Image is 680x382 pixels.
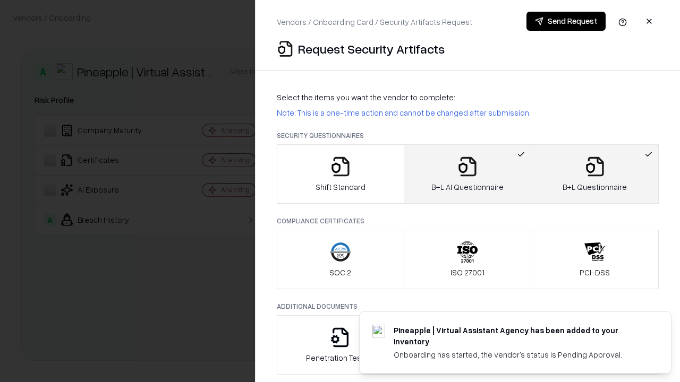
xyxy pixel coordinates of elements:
p: PCI-DSS [580,267,610,278]
p: Additional Documents [277,302,659,311]
div: Pineapple | Virtual Assistant Agency has been added to your inventory [394,325,645,347]
p: B+L AI Questionnaire [431,181,504,193]
div: Onboarding has started, the vendor's status is Pending Approval. [394,349,645,360]
button: B+L AI Questionnaire [404,144,532,204]
button: PCI-DSS [531,230,659,289]
p: Security Questionnaires [277,131,659,140]
p: Penetration Testing [306,352,375,363]
p: Note: This is a one-time action and cannot be changed after submission. [277,107,659,118]
button: Penetration Testing [277,315,404,375]
p: Vendors / Onboarding Card / Security Artifacts Request [277,16,472,28]
p: SOC 2 [329,267,351,278]
p: Request Security Artifacts [298,40,445,57]
img: trypineapple.com [372,325,385,337]
p: Compliance Certificates [277,216,659,225]
button: ISO 27001 [404,230,532,289]
button: SOC 2 [277,230,404,289]
p: ISO 27001 [450,267,484,278]
p: Select the items you want the vendor to complete: [277,92,659,103]
button: Send Request [526,12,606,31]
button: Shift Standard [277,144,404,204]
button: B+L Questionnaire [531,144,659,204]
p: Shift Standard [316,181,365,193]
p: B+L Questionnaire [563,181,627,193]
